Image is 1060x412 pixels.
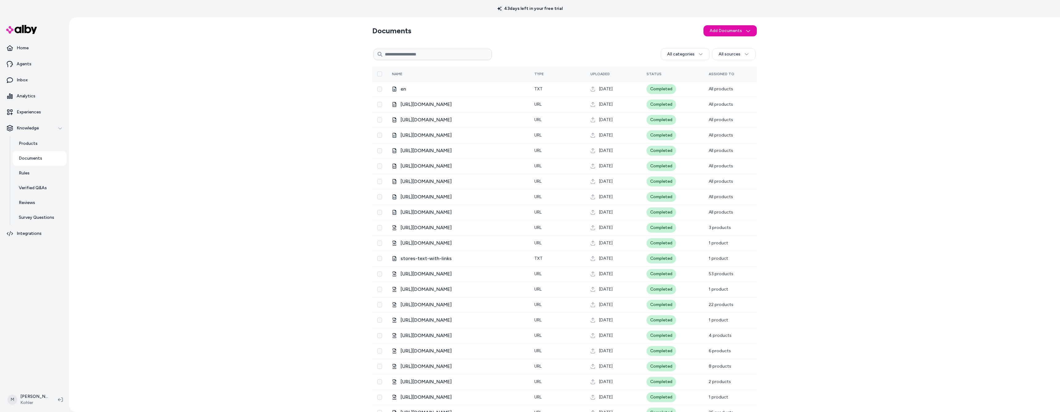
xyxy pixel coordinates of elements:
button: Select row [377,102,382,107]
span: [DATE] [599,363,613,369]
a: Products [13,136,67,151]
span: stores-text-with-links [401,255,452,262]
button: Select row [377,117,382,122]
span: URL [534,179,542,184]
span: txt [534,256,543,261]
button: Select row [377,164,382,169]
span: URL [534,133,542,138]
p: Knowledge [17,125,39,131]
div: 1531018-2/.pdf [392,347,524,355]
a: Survey Questions [13,210,67,225]
a: Reviews [13,195,67,210]
span: URL [534,379,542,384]
span: [DATE] [599,163,613,169]
span: M [7,395,17,405]
span: [DATE] [599,286,613,292]
span: URL [534,302,542,307]
span: [URL][DOMAIN_NAME] [401,363,452,370]
p: Reviews [19,200,35,206]
div: Completed [646,331,676,341]
div: /en/support/how-to-use-kohler-cleaning-products.html [392,101,524,108]
a: Agents [2,57,67,71]
a: Verified Q&As [13,181,67,195]
span: [URL][DOMAIN_NAME] [401,301,452,308]
p: Home [17,45,29,51]
span: URL [534,317,542,323]
span: URL [534,333,542,338]
div: 1240535-2/.pdf [392,224,524,231]
button: Select row [377,364,382,369]
span: [URL][DOMAIN_NAME] [401,332,452,339]
span: [URL][DOMAIN_NAME] [401,147,452,154]
span: All products [709,86,733,92]
div: Completed [646,392,676,402]
span: All products [709,102,733,107]
div: Completed [646,161,676,171]
div: Completed [646,377,676,387]
span: [URL][DOMAIN_NAME] [401,270,452,278]
span: [URL][DOMAIN_NAME] [401,101,452,108]
span: [DATE] [599,394,613,400]
span: 4 products [709,333,732,338]
span: [URL][DOMAIN_NAME] [401,286,452,293]
button: Select row [377,179,382,184]
span: URL [534,394,542,400]
span: All products [709,194,733,199]
p: Rules [19,170,30,176]
p: Analytics [17,93,35,99]
span: Uploaded [590,72,610,76]
span: [DATE] [599,271,613,277]
span: [URL][DOMAIN_NAME] [401,178,452,185]
button: Select row [377,133,382,138]
div: 1521975-2/.pdf [392,332,524,339]
div: /en/help/return-policy.html [392,178,524,185]
span: [DATE] [599,379,613,385]
span: [URL][DOMAIN_NAME] [401,316,452,324]
span: [DATE] [599,302,613,308]
button: Select row [377,225,382,230]
div: 1385274-5/.pdf [392,378,524,385]
button: Select row [377,194,382,199]
button: Select row [377,287,382,292]
div: en.txt [392,85,524,93]
span: [DATE] [599,317,613,323]
span: 1 product [709,317,728,323]
div: Completed [646,130,676,140]
span: URL [534,348,542,353]
span: URL [534,240,542,246]
p: Products [19,141,38,147]
p: Experiences [17,109,41,115]
span: [URL][DOMAIN_NAME] [401,132,452,139]
button: Select row [377,333,382,338]
span: [URL][DOMAIN_NAME] [401,394,452,401]
div: Completed [646,284,676,294]
span: [DATE] [599,132,613,138]
button: Select row [377,349,382,353]
span: [URL][DOMAIN_NAME] [401,224,452,231]
span: [URL][DOMAIN_NAME] [401,162,452,170]
div: 1553362-2/.pdf [392,363,524,370]
button: Select row [377,87,382,92]
img: alby Logo [6,25,37,34]
div: 1561054-2/.pdf [392,270,524,278]
span: [DATE] [599,332,613,339]
button: Select row [377,318,382,323]
span: Kohler [20,400,48,406]
p: Documents [19,155,42,161]
span: URL [534,148,542,153]
button: Select row [377,271,382,276]
div: 1581266-2/.pdf [392,316,524,324]
button: Add Documents [703,25,757,36]
a: Analytics [2,89,67,104]
span: 2 products [709,379,731,384]
span: [DATE] [599,348,613,354]
div: Completed [646,115,676,125]
span: txt [534,86,543,92]
span: All products [709,210,733,215]
span: [DATE] [599,101,613,108]
div: Completed [646,269,676,279]
span: URL [534,210,542,215]
div: Completed [646,223,676,233]
span: [URL][DOMAIN_NAME] [401,209,452,216]
button: Select row [377,395,382,400]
